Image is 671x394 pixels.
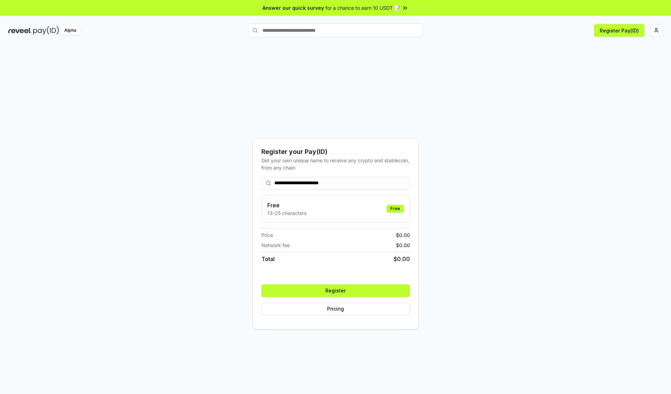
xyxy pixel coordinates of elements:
[394,255,410,263] span: $ 0.00
[261,157,410,171] div: Get your own unique name to receive any crypto and stablecoin, from any chain
[396,231,410,239] span: $ 0.00
[33,26,59,35] img: pay_id
[261,147,410,157] div: Register your Pay(ID)
[261,284,410,297] button: Register
[261,231,273,239] span: Price
[387,205,404,213] div: Free
[261,303,410,315] button: Pricing
[325,4,400,12] span: for a chance to earn 10 USDT 📝
[261,241,290,249] span: Network fee
[267,209,306,217] p: 13-25 characters
[261,255,275,263] span: Total
[262,4,324,12] span: Answer our quick survey
[594,24,644,37] button: Register Pay(ID)
[396,241,410,249] span: $ 0.00
[8,26,32,35] img: reveel_dark
[267,201,306,209] h3: Free
[60,26,80,35] div: Alpha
